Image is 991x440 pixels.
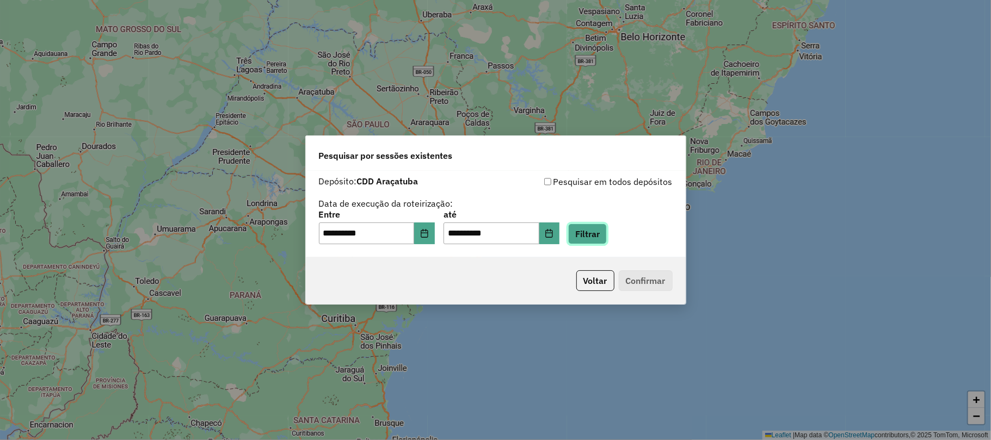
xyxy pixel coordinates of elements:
[319,208,435,221] label: Entre
[496,175,673,188] div: Pesquisar em todos depósitos
[444,208,559,221] label: até
[357,176,418,187] strong: CDD Araçatuba
[414,222,435,244] button: Choose Date
[319,175,418,188] label: Depósito:
[568,224,607,244] button: Filtrar
[539,222,560,244] button: Choose Date
[319,197,453,210] label: Data de execução da roteirização:
[576,270,614,291] button: Voltar
[319,149,453,162] span: Pesquisar por sessões existentes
